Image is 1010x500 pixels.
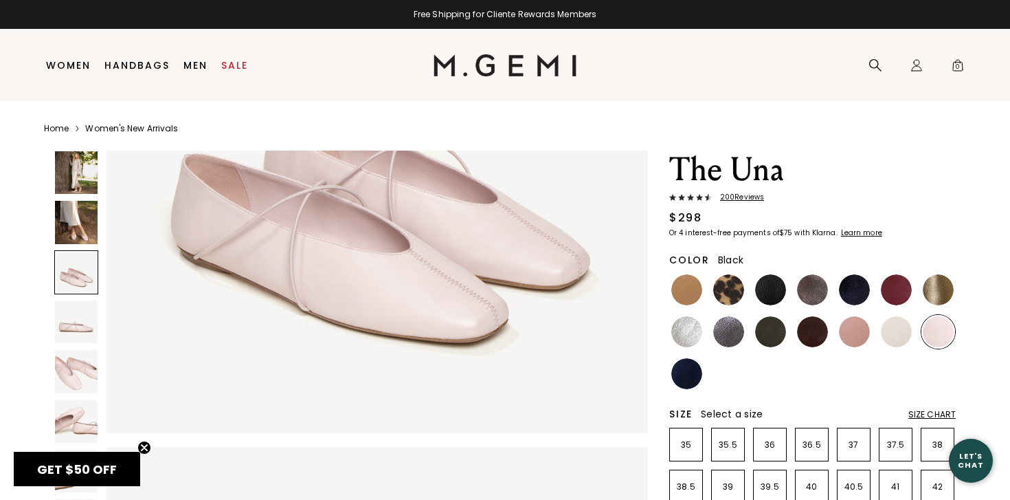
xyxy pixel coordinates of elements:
img: Antique Rose [839,316,870,347]
h2: Color [669,254,710,265]
p: 35 [670,439,702,450]
p: 40.5 [838,481,870,492]
img: Military [755,316,786,347]
p: 36 [754,439,786,450]
img: The Una [55,350,98,393]
span: 0 [951,61,965,75]
div: GET $50 OFFClose teaser [14,452,140,486]
span: 200 Review s [712,193,764,202]
img: The Una [55,450,98,492]
span: GET $50 OFF [37,461,117,478]
p: 39.5 [754,481,786,492]
div: Size Chart [908,409,956,420]
img: The Una [55,400,98,443]
div: Let's Chat [949,452,993,469]
a: Learn more [840,229,882,237]
span: Black [718,253,743,267]
a: Men [183,60,207,71]
img: Silver [671,316,702,347]
p: 37.5 [879,439,912,450]
p: 41 [879,481,912,492]
img: Light Tan [671,274,702,305]
button: Close teaser [137,441,151,455]
img: The Una [55,151,98,194]
p: 36.5 [796,439,828,450]
p: 40 [796,481,828,492]
img: The Una [55,201,98,243]
p: 39 [712,481,744,492]
a: Home [44,123,69,134]
a: Women's New Arrivals [85,123,178,134]
div: $298 [669,210,702,226]
p: 35.5 [712,439,744,450]
klarna-placement-style-amount: $75 [779,228,792,238]
img: Leopard Print [713,274,744,305]
h2: Size [669,409,693,420]
a: Sale [221,60,248,71]
klarna-placement-style-cta: Learn more [841,228,882,238]
a: Women [46,60,91,71]
img: Navy [671,358,702,389]
p: 38.5 [670,481,702,492]
img: Gold [923,274,954,305]
img: Chocolate [797,316,828,347]
klarna-placement-style-body: Or 4 interest-free payments of [669,228,779,238]
img: Cocoa [797,274,828,305]
img: Black [755,274,786,305]
img: Ballerina Pink [923,316,954,347]
a: 200Reviews [669,193,956,204]
span: Select a size [701,407,763,421]
klarna-placement-style-body: with Klarna [794,228,839,238]
img: Ecru [881,316,912,347]
p: 37 [838,439,870,450]
a: Handbags [104,60,170,71]
p: 38 [921,439,954,450]
img: Midnight Blue [839,274,870,305]
img: The Una [55,301,98,343]
p: 42 [921,481,954,492]
img: M.Gemi [434,54,577,76]
h1: The Una [669,151,956,189]
img: Burgundy [881,274,912,305]
img: Gunmetal [713,316,744,347]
